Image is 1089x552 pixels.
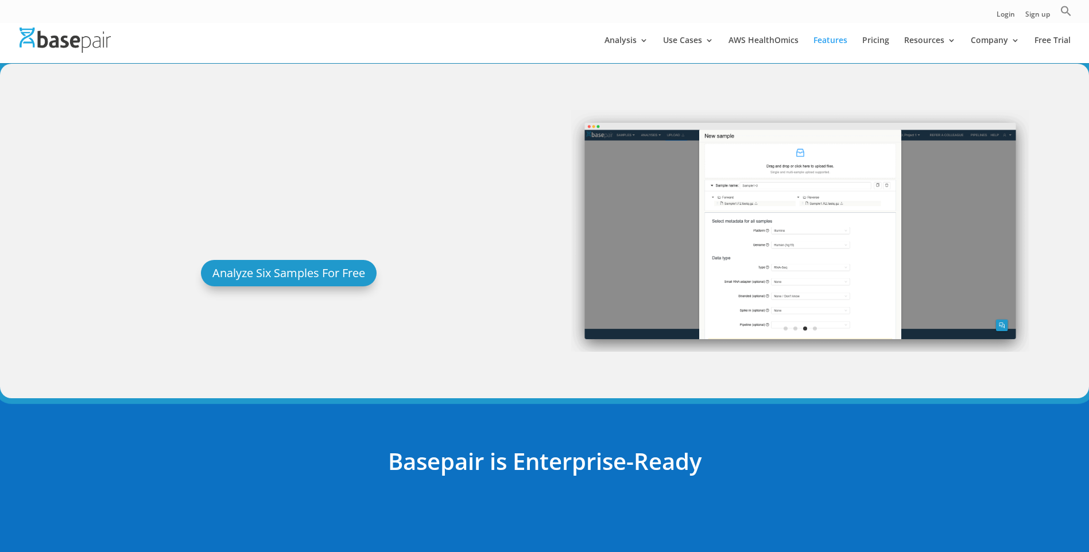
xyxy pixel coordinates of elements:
[604,36,648,63] a: Analysis
[139,139,439,170] strong: TRANSFORM THE WAY YOU
[616,76,731,99] a: Genomics
[813,326,817,331] a: 4
[997,11,1015,23] a: Login
[616,122,731,145] a: Epigenetics
[1034,36,1071,63] a: Free Trial
[571,110,1029,352] img: screely-1570826554327.png
[663,36,714,63] a: Use Cases
[20,28,111,52] img: Basepair
[784,326,788,331] a: 1
[862,36,889,63] a: Pricing
[235,445,855,484] h2: Basepair is Enterprise-Ready
[793,326,797,331] a: 2
[728,36,799,63] a: AWS HealthOmics
[803,326,807,331] a: 3
[904,36,956,63] a: Resources
[1060,5,1072,23] a: Search Icon Link
[1025,11,1050,23] a: Sign up
[179,178,399,208] strong: ANALYZE NGS DATA
[616,99,731,122] a: Transcriptomics
[754,122,869,161] a: Single Cell RNA-Seq Analysis
[754,99,869,122] a: RNA-Seq Analysis
[1060,5,1072,17] svg: Search
[201,260,377,286] a: Analyze Six Samples For Free
[971,36,1020,63] a: Company
[813,36,847,63] a: Features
